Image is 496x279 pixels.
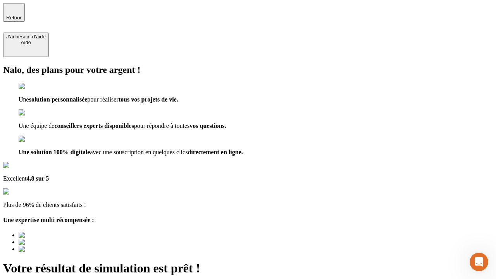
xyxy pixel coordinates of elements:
[6,40,46,45] div: Aide
[3,217,493,224] h4: Une expertise multi récompensée :
[87,96,118,103] span: pour réaliser
[3,175,26,182] span: Excellent
[3,65,493,75] h2: Nalo, des plans pour votre argent !
[134,122,190,129] span: pour répondre à toutes
[19,232,90,239] img: Best savings advice award
[90,149,188,155] span: avec une souscription en quelques clics
[119,96,178,103] span: tous vos projets de vie.
[29,96,88,103] span: solution personnalisée
[54,122,134,129] span: conseillers experts disponibles
[19,239,90,246] img: Best savings advice award
[188,149,243,155] span: directement en ligne.
[3,188,41,195] img: reviews stars
[19,83,52,90] img: checkmark
[19,149,90,155] span: Une solution 100% digitale
[19,109,52,116] img: checkmark
[19,246,90,253] img: Best savings advice award
[3,3,25,22] button: Retour
[470,253,488,271] iframe: Intercom live chat
[19,136,52,143] img: checkmark
[6,34,46,40] div: J’ai besoin d'aide
[19,122,54,129] span: Une équipe de
[3,261,493,276] h1: Votre résultat de simulation est prêt !
[189,122,226,129] span: vos questions.
[26,175,49,182] span: 4,8 sur 5
[6,15,22,21] span: Retour
[3,162,48,169] img: Google Review
[3,201,493,208] p: Plus de 96% de clients satisfaits !
[19,96,29,103] span: Une
[3,33,49,57] button: J’ai besoin d'aideAide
